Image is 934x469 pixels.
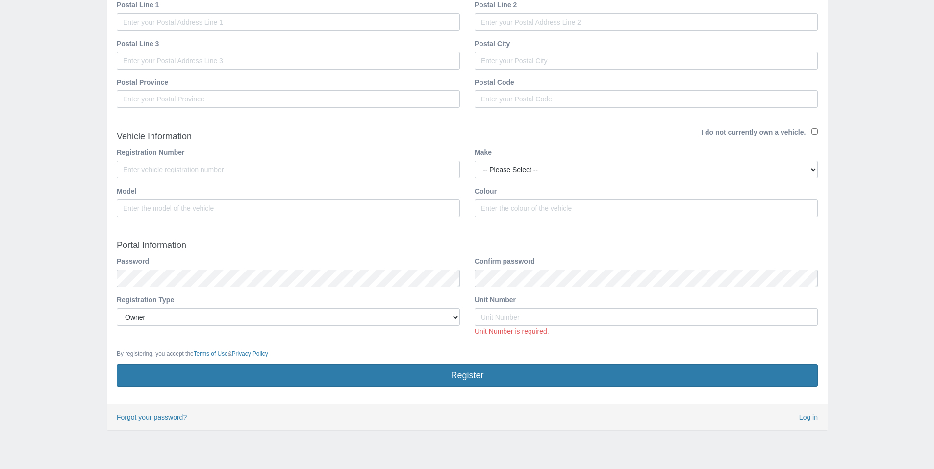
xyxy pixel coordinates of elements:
[117,364,818,387] button: Register
[475,327,549,335] span: Unit Number is required.
[117,52,460,70] input: Enter your Postal Address Line 3
[475,308,818,326] input: Unit Number
[701,127,806,138] label: I do not currently own a vehicle.
[117,147,184,158] label: Registration Number
[475,147,492,158] label: Make
[232,350,268,357] a: Privacy Policy
[475,199,818,217] input: Enter the colour of the vehicle
[117,13,460,31] input: Enter your Postal Address Line 1
[117,90,460,108] input: Enter your Postal Province
[475,52,818,70] input: Enter your Postal City
[117,349,818,359] p: By registering, you accept the &
[475,295,516,306] label: Unit Number
[194,350,228,357] a: Terms of Use
[475,13,818,31] input: Enter your Postal Address Line 2
[475,77,514,88] label: Postal Code
[117,256,149,267] label: Password
[117,77,168,88] label: Postal Province
[117,295,174,306] label: Registration Type
[117,199,460,217] input: Enter the model of the vehicle
[475,90,818,108] input: Enter your Postal Code
[475,186,497,197] label: Colour
[475,256,535,267] label: Confirm password
[475,38,510,49] label: Postal City
[117,132,460,142] h4: Vehicle Information
[117,161,460,178] input: Enter vehicle registration number
[799,412,818,423] a: Log in
[117,186,136,197] label: Model
[117,413,187,421] a: Forgot your password?
[117,241,818,250] h4: Portal Information
[117,38,159,49] label: Postal Line 3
